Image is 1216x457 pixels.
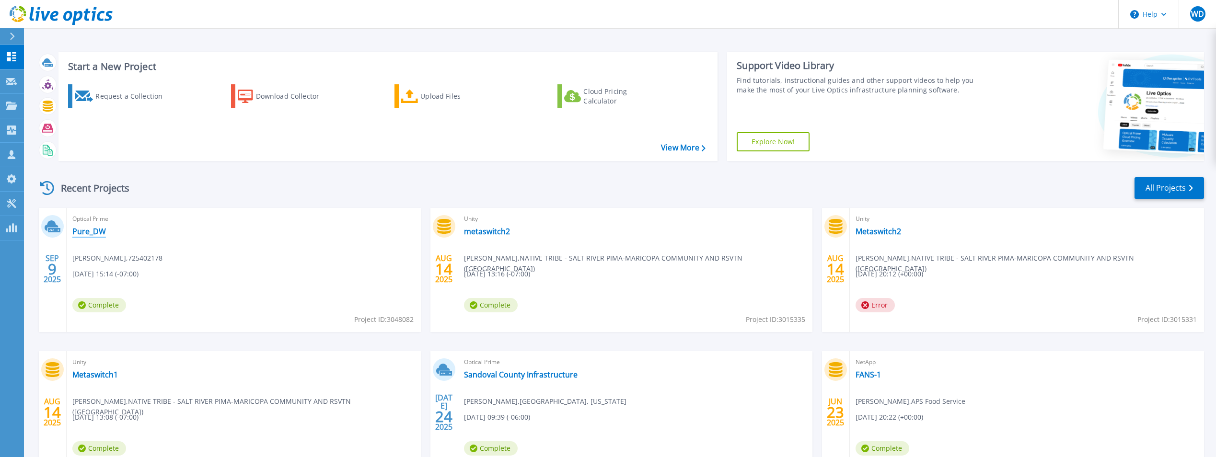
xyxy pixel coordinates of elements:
a: Cloud Pricing Calculator [557,84,664,108]
span: Optical Prime [464,357,807,367]
span: [DATE] 13:08 (-07:00) [72,412,139,423]
span: [DATE] 09:39 (-06:00) [464,412,530,423]
a: Upload Files [394,84,501,108]
span: [DATE] 15:14 (-07:00) [72,269,139,279]
span: 24 [435,412,452,421]
span: NetApp [856,357,1198,367]
span: [PERSON_NAME] , [GEOGRAPHIC_DATA], [US_STATE] [464,396,626,407]
span: Complete [856,441,909,456]
a: Sandoval County Infrastructure [464,370,578,379]
span: Complete [72,441,126,456]
span: 9 [48,265,57,273]
a: metaswitch2 [464,227,510,236]
a: Metaswitch1 [72,370,118,379]
a: Explore Now! [737,132,810,151]
span: 23 [827,408,844,416]
span: Project ID: 3048082 [354,314,414,325]
div: AUG 2025 [435,251,453,286]
span: [PERSON_NAME] , NATIVE TRIBE - SALT RIVER PIMA-MARICOPA COMMUNITY AND RSVTN ([GEOGRAPHIC_DATA]) [72,396,421,417]
span: Unity [72,357,415,367]
div: Support Video Library [737,59,983,72]
span: Unity [464,214,807,224]
span: Complete [464,298,518,312]
a: Download Collector [231,84,338,108]
span: [DATE] 13:16 (-07:00) [464,269,530,279]
a: Metaswitch2 [856,227,901,236]
span: [DATE] 20:22 (+00:00) [856,412,923,423]
div: Recent Projects [37,176,142,200]
a: Request a Collection [68,84,175,108]
div: Upload Files [420,87,497,106]
span: 14 [44,408,61,416]
span: [PERSON_NAME] , APS Food Service [856,396,965,407]
span: [DATE] 20:12 (+00:00) [856,269,923,279]
div: AUG 2025 [43,395,61,430]
div: Find tutorials, instructional guides and other support videos to help you make the most of your L... [737,76,983,95]
a: Pure_DW [72,227,106,236]
div: [DATE] 2025 [435,395,453,430]
span: Unity [856,214,1198,224]
span: [PERSON_NAME] , 725402178 [72,253,162,263]
span: 14 [435,265,452,273]
div: Download Collector [256,87,333,106]
div: Request a Collection [95,87,172,106]
a: All Projects [1135,177,1204,199]
h3: Start a New Project [68,61,705,72]
span: Project ID: 3015331 [1137,314,1197,325]
span: [PERSON_NAME] , NATIVE TRIBE - SALT RIVER PIMA-MARICOPA COMMUNITY AND RSVTN ([GEOGRAPHIC_DATA]) [464,253,812,274]
span: Error [856,298,895,312]
span: Project ID: 3015335 [746,314,805,325]
div: JUN 2025 [826,395,845,430]
span: [PERSON_NAME] , NATIVE TRIBE - SALT RIVER PIMA-MARICOPA COMMUNITY AND RSVTN ([GEOGRAPHIC_DATA]) [856,253,1204,274]
span: 14 [827,265,844,273]
a: View More [661,143,706,152]
span: Complete [464,441,518,456]
span: Complete [72,298,126,312]
span: Optical Prime [72,214,415,224]
div: AUG 2025 [826,251,845,286]
span: WD [1191,10,1204,18]
a: FANS-1 [856,370,881,379]
div: SEP 2025 [43,251,61,286]
div: Cloud Pricing Calculator [583,87,660,106]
